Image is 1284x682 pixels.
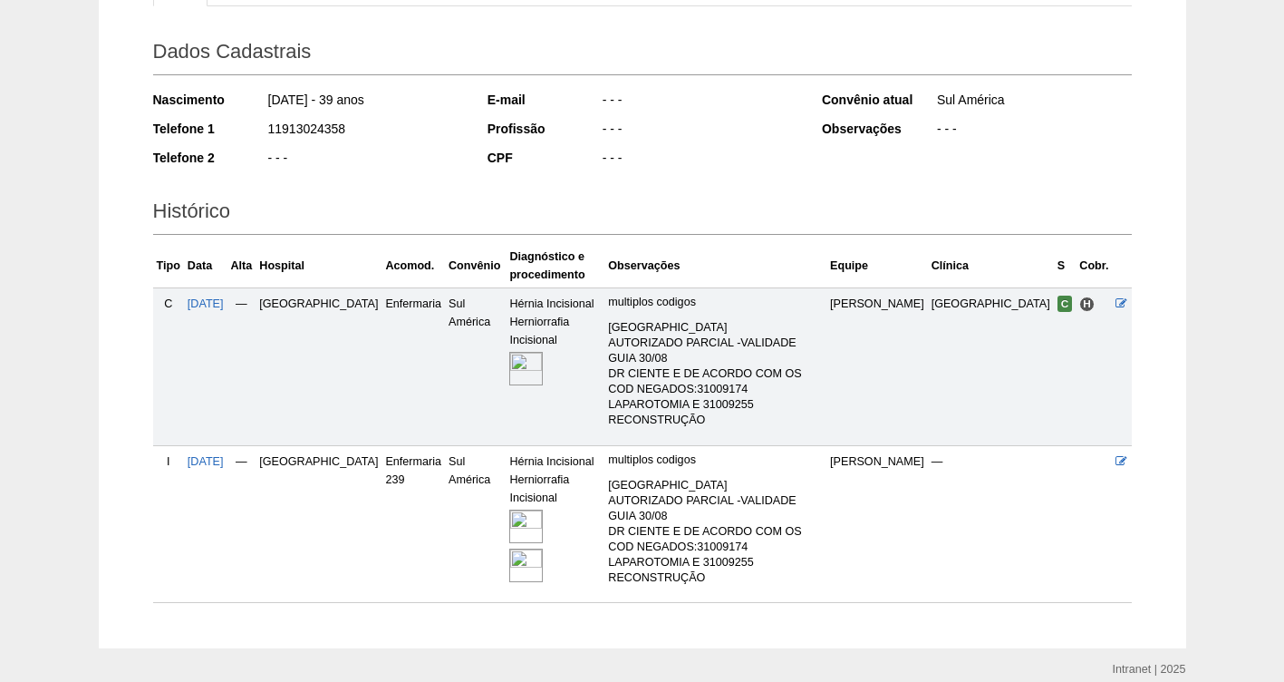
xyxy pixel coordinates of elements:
[608,453,823,468] p: multiplos codigos
[601,149,797,171] div: - - -
[381,445,445,603] td: Enfermaria 239
[928,445,1054,603] td: —
[928,244,1054,288] th: Clínica
[506,287,604,445] td: Hérnia Incisional Herniorrafia Incisional
[227,287,256,445] td: —
[266,91,463,113] div: [DATE] - 39 anos
[256,244,381,288] th: Hospital
[153,120,266,138] div: Telefone 1
[1057,296,1073,312] span: Confirmada
[604,244,826,288] th: Observações
[506,244,604,288] th: Diagnóstico e procedimento
[601,91,797,113] div: - - -
[153,193,1132,235] h2: Histórico
[1076,244,1112,288] th: Cobr.
[188,297,224,310] a: [DATE]
[488,120,601,138] div: Profissão
[381,287,445,445] td: Enfermaria
[488,91,601,109] div: E-mail
[445,244,506,288] th: Convênio
[445,445,506,603] td: Sul América
[256,287,381,445] td: [GEOGRAPHIC_DATA]
[822,120,935,138] div: Observações
[153,34,1132,75] h2: Dados Cadastrais
[826,287,928,445] td: [PERSON_NAME]
[153,244,184,288] th: Tipo
[157,453,180,471] div: I
[826,445,928,603] td: [PERSON_NAME]
[266,149,463,171] div: - - -
[608,295,823,310] p: multiplos codigos
[488,149,601,167] div: CPF
[1113,660,1186,678] div: Intranet | 2025
[227,244,256,288] th: Alta
[157,295,180,313] div: C
[935,120,1132,142] div: - - -
[266,120,463,142] div: 11913024358
[928,287,1054,445] td: [GEOGRAPHIC_DATA]
[256,445,381,603] td: [GEOGRAPHIC_DATA]
[1079,297,1095,312] span: Hospital
[608,478,823,586] p: [GEOGRAPHIC_DATA] AUTORIZADO PARCIAL -VALIDADE GUIA 30/08 DR CIENTE E DE ACORDO COM OS COD NEGADO...
[601,120,797,142] div: - - -
[1054,244,1076,288] th: S
[826,244,928,288] th: Equipe
[935,91,1132,113] div: Sul América
[822,91,935,109] div: Convênio atual
[227,445,256,603] td: —
[188,455,224,468] a: [DATE]
[445,287,506,445] td: Sul América
[153,149,266,167] div: Telefone 2
[184,244,227,288] th: Data
[608,320,823,428] p: [GEOGRAPHIC_DATA] AUTORIZADO PARCIAL -VALIDADE GUIA 30/08 DR CIENTE E DE ACORDO COM OS COD NEGADO...
[153,91,266,109] div: Nascimento
[506,445,604,603] td: Hérnia Incisional Herniorrafia Incisional
[381,244,445,288] th: Acomod.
